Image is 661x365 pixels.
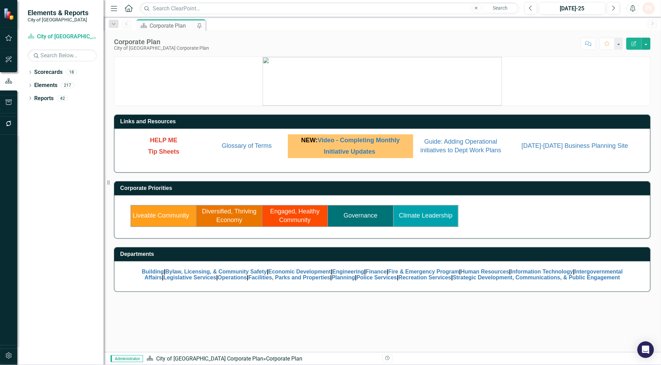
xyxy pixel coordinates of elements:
[344,212,378,219] a: Governance
[34,81,57,89] a: Elements
[144,269,623,281] a: Intergovernmental Affairs
[156,355,263,362] a: City of [GEOGRAPHIC_DATA] Corporate Plan
[28,33,97,41] a: City of [GEOGRAPHIC_DATA] Corporate Plan
[142,269,623,281] span: | | | | | | | | | | | | | | |
[222,142,272,149] a: Glossary of Terms
[248,275,330,280] a: Facilities, Parks and Properties
[421,138,501,154] span: Guide: Adding Operational initiatives to Dept Work Plans
[218,275,247,280] a: Operations
[202,208,257,224] a: Diversified, Thriving Economy
[318,137,400,144] a: Video - Completing Monthly
[399,212,453,219] a: Climate Leadership
[150,138,178,143] a: HELP ME
[163,275,216,280] a: Legislative Services
[324,148,375,155] a: Initiative Updates
[111,355,143,362] span: Administrator
[120,251,647,257] h3: Departments
[120,118,647,125] h3: Links and Resources
[57,95,68,101] div: 42
[28,49,97,61] input: Search Below...
[28,9,88,17] span: Elements & Reports
[357,275,397,280] a: Police Services
[3,8,16,20] img: ClearPoint Strategy
[461,269,509,275] a: Human Resources
[140,2,519,15] input: Search ClearPoint...
[142,269,164,275] a: Building
[66,69,77,75] div: 18
[643,2,655,15] button: PS
[266,355,302,362] div: Corporate Plan
[366,269,387,275] a: Finance
[148,149,180,155] a: Tip Sheets
[270,208,320,224] a: Engaged, Healthy Community
[28,17,88,22] small: City of [GEOGRAPHIC_DATA]
[539,2,605,15] button: [DATE]-25
[114,46,209,51] div: City of [GEOGRAPHIC_DATA] Corporate Plan
[166,269,267,275] a: Bylaw, Licensing, & Community Safety
[483,3,518,13] button: Search
[147,355,377,363] div: »
[542,4,603,13] div: [DATE]-25
[493,5,508,11] span: Search
[114,38,209,46] div: Corporate Plan
[388,269,460,275] a: Fire & Emergency Program
[453,275,620,280] a: Strategic Development, Communications, & Public Engagement
[61,83,74,88] div: 217
[399,275,452,280] a: Recreation Services
[150,137,178,144] span: HELP ME
[34,95,54,103] a: Reports
[120,185,647,191] h3: Corporate Priorities
[332,269,364,275] a: Engineering
[150,21,195,30] div: Corporate Plan
[301,137,400,144] span: NEW:
[148,148,180,155] span: Tip Sheets
[511,269,573,275] a: Information Technology
[522,142,628,149] a: [DATE]-[DATE] Business Planning Site
[34,68,63,76] a: Scorecards
[268,269,331,275] a: Economic Development
[133,212,189,219] a: Liveable Community
[421,139,501,154] a: Guide: Adding Operational initiatives to Dept Work Plans
[638,342,654,358] div: Open Intercom Messenger
[332,275,355,280] a: Planning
